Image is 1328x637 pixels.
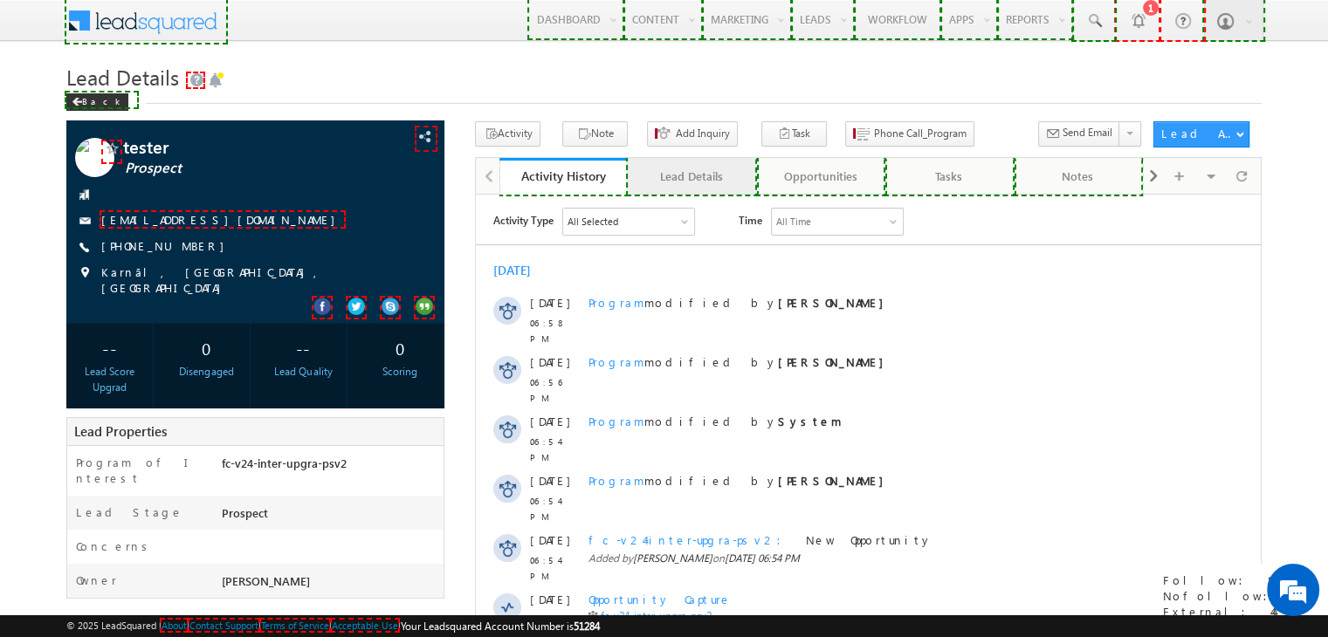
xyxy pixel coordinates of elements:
div: Lead Score Upgrad [71,364,148,395]
span: New Opportunity [330,338,457,353]
div: Notes [1029,166,1127,187]
div: -- [71,332,148,364]
a: Acceptable Use [332,620,398,631]
div: All Time [300,19,335,35]
div: Lead Details [642,166,740,187]
div: Activity History [513,168,615,184]
span: Prospect [125,160,359,177]
span: 06:56 PM [54,180,107,211]
span: 06:54 PM [54,358,107,389]
span: Added by on [113,356,688,372]
a: [EMAIL_ADDRESS][DOMAIN_NAME] [101,212,344,227]
div: Scoring [361,364,439,380]
span: [PERSON_NAME] [157,433,237,446]
span: [DATE] 06:54 PM [249,357,324,370]
label: Lead Stage [76,504,183,520]
span: 06:54 PM [54,239,107,271]
span: [PERSON_NAME] [222,573,310,588]
button: Activity [475,121,540,147]
div: Lead Actions [1161,126,1235,141]
a: fc-v24-inter-upgra-psv2 [125,414,236,428]
span: modified by [113,100,416,116]
span: Added by on [113,432,688,448]
strong: [PERSON_NAME] [302,100,416,115]
img: Profile photo [75,138,114,183]
div: Lead Quality [265,364,342,380]
a: Contact Support [189,620,258,631]
div: -- [265,332,342,364]
button: Add Inquiry [647,121,738,147]
button: Lead Actions [1153,121,1249,147]
span: modified by [113,278,416,294]
label: Concerns [76,538,154,554]
span: [DATE] [54,100,93,116]
span: [DATE] [54,338,93,353]
span: Lead Properties [74,422,167,440]
span: 51284 [574,620,600,633]
span: 06:54 PM [54,298,107,330]
span: modified by [113,219,366,235]
a: Back [66,92,137,107]
button: Note [562,121,628,147]
a: Activity History [499,158,628,195]
div: All Selected [92,19,142,35]
strong: [PERSON_NAME] [302,278,416,293]
span: [DATE] [54,278,93,294]
strong: [PERSON_NAME] [302,160,416,175]
span: Send Email [1063,125,1112,140]
div: 0 [168,332,245,364]
div: All Selected [87,14,218,40]
a: Notes [1015,158,1143,195]
a: Terms of Service [261,620,329,631]
div: Tasks [899,166,998,187]
span: Program [113,160,169,175]
span: fc-v24-inter-upgra-psv2 [113,338,316,353]
span: Your Leadsquared Account Number is [401,620,600,633]
span: Program [113,278,169,293]
span: Add Inquiry [676,126,730,141]
label: Owner [76,572,117,588]
span: Lead Details [66,63,179,91]
span: modified by [113,160,416,175]
button: Task [761,121,827,147]
div: Prospect [217,504,444,529]
span: Program [113,100,169,115]
div: Follow: 88 Nofollow: 0 External: 44 [1154,564,1319,628]
div: Back [66,93,128,111]
a: Opportunities [757,158,885,195]
div: Opportunities [771,166,870,187]
span: [DATE] [54,219,93,235]
label: Program of Interest [76,455,203,486]
span: [DATE] [54,397,93,413]
div: Disengaged [168,364,245,380]
span: tester [123,138,357,155]
span: Karnāl, [GEOGRAPHIC_DATA], [GEOGRAPHIC_DATA] [101,264,408,296]
span: Activity Type [17,13,78,39]
div: [DATE] [17,68,74,84]
button: Phone Call_Program [845,121,974,147]
strong: System [302,219,366,234]
span: [DATE] 06:54 PM [249,433,324,446]
span: 06:54 PM [54,417,107,449]
span: © 2025 LeadSquared | | | | | [66,618,600,634]
span: Program [113,219,169,234]
span: Opportunity Capture [113,397,256,412]
a: Lead Details [628,158,756,195]
span: [PHONE_NUMBER] [101,238,233,256]
span: Time [263,13,286,39]
span: [DATE] [54,160,93,175]
a: Tasks [885,158,1014,195]
a: About [162,620,187,631]
button: Send Email [1038,121,1120,147]
span: 06:58 PM [54,120,107,152]
div: fc-v24-inter-upgra-psv2 [217,455,444,479]
div: 0 [361,332,439,364]
span: [PERSON_NAME] [157,357,237,370]
span: Phone Call_Program [874,126,967,141]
